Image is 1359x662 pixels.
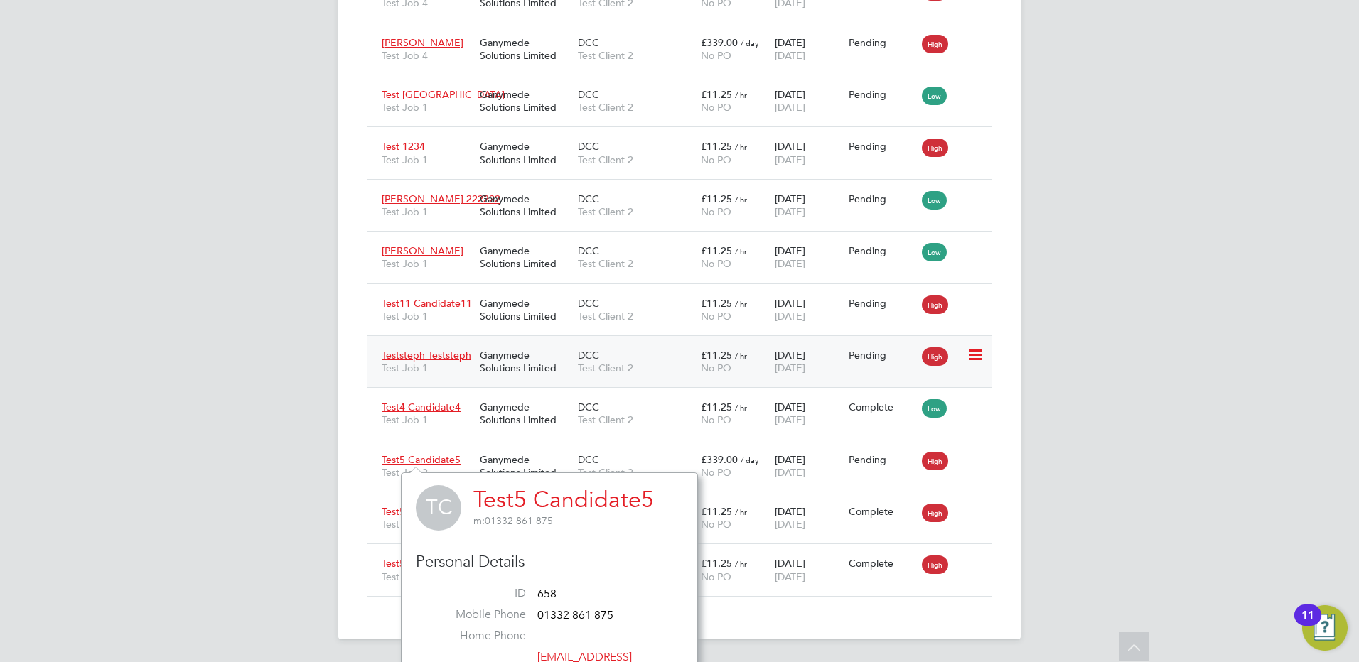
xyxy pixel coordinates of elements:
[922,555,948,574] span: High
[701,101,731,114] span: No PO
[378,445,992,457] a: Test5 Candidate5Test Job 2Ganymede Solutions LimitedDCCTest Client 2£339.00 / dayNo PO[DATE][DATE...
[476,81,574,121] div: Ganymede Solutions Limited
[578,349,599,362] span: DCC
[701,362,731,374] span: No PO
[775,153,805,166] span: [DATE]
[741,455,759,465] span: / day
[735,350,747,361] span: / hr
[426,586,526,601] label: ID
[922,243,947,261] span: Low
[578,310,694,322] span: Test Client 2
[578,88,599,101] span: DCC
[735,402,747,413] span: / hr
[701,466,731,479] span: No PO
[578,205,694,218] span: Test Client 2
[382,557,461,570] span: Test5 Candidate5
[849,244,915,257] div: Pending
[701,153,731,166] span: No PO
[578,466,694,479] span: Test Client 2
[382,88,505,101] span: Test [GEOGRAPHIC_DATA]
[741,38,759,48] span: / day
[378,80,992,92] a: Test [GEOGRAPHIC_DATA]Test Job 1Ganymede Solutions LimitedDCCTest Client 2£11.25 / hrNo PO[DATE][...
[578,49,694,62] span: Test Client 2
[849,297,915,310] div: Pending
[537,587,557,601] span: 658
[378,28,992,40] a: [PERSON_NAME]Test Job 4Ganymede Solutions LimitedDCCTest Client 2£339.00 / dayNo PO[DATE][DATE]Pe...
[416,485,461,531] span: TC
[578,101,694,114] span: Test Client 2
[382,505,461,518] span: Test5 Candidate5
[849,401,915,413] div: Complete
[922,399,947,418] span: Low
[378,237,992,249] a: [PERSON_NAME]Test Job 1Ganymede Solutions LimitedDCCTest Client 2£11.25 / hrNo PO[DATE][DATE]Pend...
[701,413,731,426] span: No PO
[578,413,694,426] span: Test Client 2
[735,246,747,256] span: / hr
[771,394,845,433] div: [DATE]
[578,362,694,374] span: Test Client 2
[775,49,805,62] span: [DATE]
[922,504,948,522] span: High
[476,185,574,225] div: Ganymede Solutions Limited
[476,290,574,330] div: Ganymede Solutions Limited
[775,257,805,270] span: [DATE]
[382,36,463,49] span: [PERSON_NAME]
[771,498,845,538] div: [DATE]
[578,401,599,413] span: DCC
[922,452,948,470] span: High
[922,87,947,105] span: Low
[578,297,599,310] span: DCC
[382,453,461,466] span: Test5 Candidate5
[849,349,915,362] div: Pending
[849,88,915,101] div: Pending
[771,550,845,590] div: [DATE]
[578,140,599,153] span: DCC
[382,466,473,479] span: Test Job 2
[701,257,731,270] span: No PO
[382,362,473,374] span: Test Job 1
[701,310,731,322] span: No PO
[382,244,463,257] span: [PERSON_NAME]
[701,140,732,153] span: £11.25
[378,393,992,405] a: Test4 Candidate4Test Job 1Ganymede Solutions LimitedDCCTest Client 2£11.25 / hrNo PO[DATE][DATE]C...
[382,153,473,166] span: Test Job 1
[735,194,747,205] span: / hr
[382,570,473,583] span: Test Job 1
[922,191,947,210] span: Low
[382,297,472,310] span: Test11 Candidate11
[701,244,732,257] span: £11.25
[382,401,461,413] span: Test4 Candidate4
[476,342,574,381] div: Ganymede Solutions Limited
[416,552,683,573] h3: Personal Details
[382,518,473,531] span: Test Job 1
[378,185,992,197] a: [PERSON_NAME] 222222Test Job 1Ganymede Solutions LimitedDCCTest Client 2£11.25 / hrNo PO[DATE][DA...
[378,132,992,144] a: Test 1234Test Job 1Ganymede Solutions LimitedDCCTest Client 2£11.25 / hrNo PO[DATE][DATE]PendingHigh
[476,133,574,173] div: Ganymede Solutions Limited
[922,295,948,314] span: High
[922,347,948,366] span: High
[382,140,425,153] span: Test 1234
[775,570,805,583] span: [DATE]
[476,394,574,433] div: Ganymede Solutions Limited
[775,205,805,218] span: [DATE]
[849,140,915,153] div: Pending
[473,514,485,527] span: m:
[849,453,915,466] div: Pending
[922,139,948,157] span: High
[382,101,473,114] span: Test Job 1
[382,192,500,205] span: [PERSON_NAME] 222222
[382,257,473,270] span: Test Job 1
[382,413,473,426] span: Test Job 1
[701,401,732,413] span: £11.25
[382,205,473,218] span: Test Job 1
[578,192,599,205] span: DCC
[701,88,732,101] span: £11.25
[771,133,845,173] div: [DATE]
[922,35,948,53] span: High
[476,237,574,277] div: Ganymede Solutions Limited
[771,185,845,225] div: [DATE]
[578,257,694,270] span: Test Client 2
[476,446,574,486] div: Ganymede Solutions Limited
[382,310,473,322] span: Test Job 1
[849,192,915,205] div: Pending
